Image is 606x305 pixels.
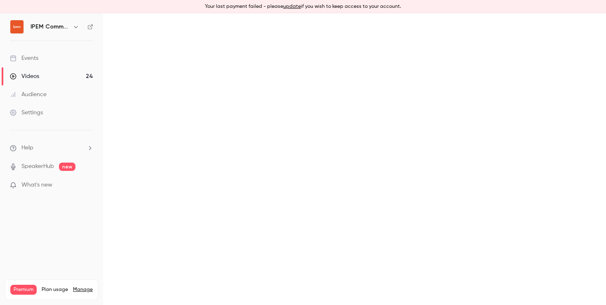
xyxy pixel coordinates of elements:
[21,162,54,171] a: SpeakerHub
[10,90,47,99] div: Audience
[83,182,93,189] iframe: Noticeable Trigger
[10,144,93,152] li: help-dropdown-opener
[10,20,23,33] img: IPEM Community
[205,3,401,10] p: Your last payment failed - please if you wish to keep access to your account.
[31,23,69,31] h6: IPEM Community
[21,144,33,152] span: Help
[10,285,37,295] span: Premium
[10,109,43,117] div: Settings
[10,72,39,80] div: Videos
[42,286,68,293] span: Plan usage
[21,181,52,189] span: What's new
[59,163,75,171] span: new
[283,3,301,10] button: update
[10,54,38,62] div: Events
[73,286,93,293] a: Manage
